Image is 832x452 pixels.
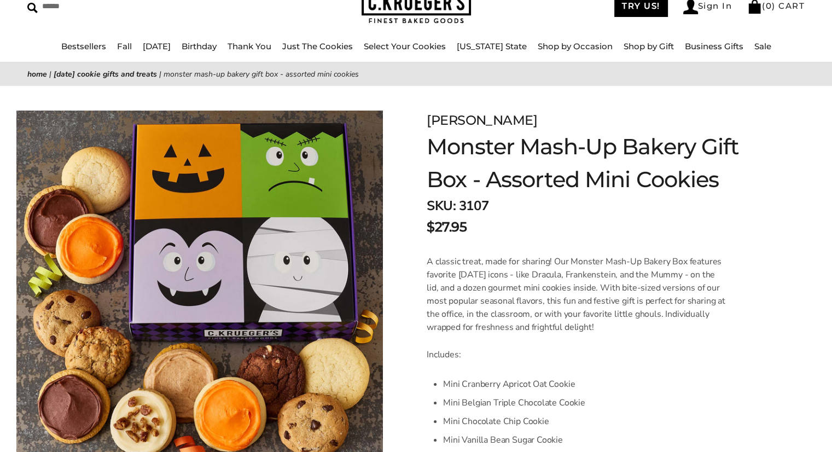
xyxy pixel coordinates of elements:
[747,1,805,11] a: (0) CART
[624,41,674,51] a: Shop by Gift
[49,69,51,79] span: |
[117,41,132,51] a: Fall
[27,69,47,79] a: Home
[427,197,456,215] strong: SKU:
[364,41,446,51] a: Select Your Cookies
[27,68,805,80] nav: breadcrumbs
[143,41,171,51] a: [DATE]
[159,69,161,79] span: |
[427,217,467,237] span: $27.95
[766,1,772,11] span: 0
[538,41,613,51] a: Shop by Occasion
[427,348,726,361] p: Includes:
[443,393,726,412] li: Mini Belgian Triple Chocolate Cookie
[282,41,353,51] a: Just The Cookies
[228,41,271,51] a: Thank You
[427,255,726,334] p: A classic treat, made for sharing! Our Monster Mash-Up Bakery Box features favorite [DATE] icons ...
[685,41,743,51] a: Business Gifts
[457,41,527,51] a: [US_STATE] State
[443,375,726,393] li: Mini Cranberry Apricot Oat Cookie
[459,197,488,215] span: 3107
[427,130,776,196] h1: Monster Mash-Up Bakery Gift Box - Assorted Mini Cookies
[54,69,157,79] a: [DATE] Cookie Gifts and Treats
[164,69,359,79] span: Monster Mash-Up Bakery Gift Box - Assorted Mini Cookies
[443,412,726,431] li: Mini Chocolate Chip Cookie
[182,41,217,51] a: Birthday
[427,111,776,130] div: [PERSON_NAME]
[9,410,113,443] iframe: Sign Up via Text for Offers
[61,41,106,51] a: Bestsellers
[27,3,38,13] img: Search
[754,41,771,51] a: Sale
[443,431,726,449] li: Mini Vanilla Bean Sugar Cookie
